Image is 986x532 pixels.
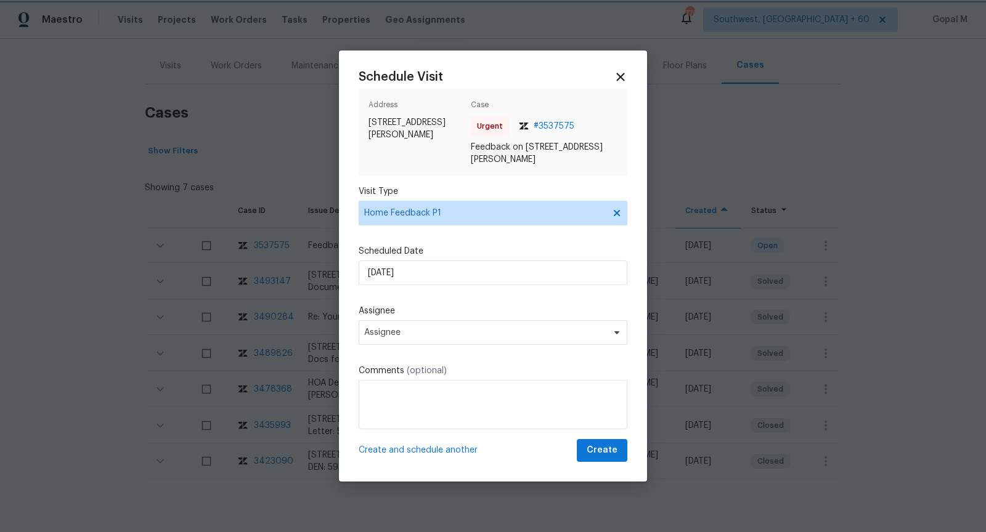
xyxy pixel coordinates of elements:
[369,99,466,116] span: Address
[359,260,627,285] input: M/D/YYYY
[477,120,508,132] span: Urgent
[471,141,617,166] span: Feedback on [STREET_ADDRESS][PERSON_NAME]
[359,245,627,257] label: Scheduled Date
[577,439,627,462] button: Create
[534,120,574,132] span: # 3537575
[359,305,627,317] label: Assignee
[614,70,627,84] span: Close
[407,366,447,375] span: (optional)
[364,328,606,337] span: Assignee
[519,123,529,130] img: Zendesk Logo Icon
[471,99,617,116] span: Case
[359,185,627,198] label: Visit Type
[364,207,604,219] span: Home Feedback P1
[359,444,478,456] span: Create and schedule another
[359,365,627,377] label: Comments
[587,443,617,458] span: Create
[369,116,466,141] span: [STREET_ADDRESS][PERSON_NAME]
[359,71,443,83] span: Schedule Visit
